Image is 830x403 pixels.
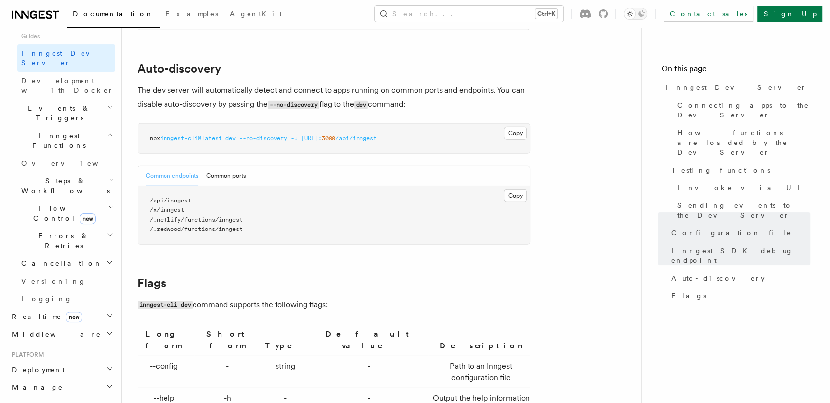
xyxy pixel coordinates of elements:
[67,3,160,28] a: Documentation
[138,276,166,290] a: Flags
[504,127,527,140] button: Copy
[671,273,765,283] span: Auto-discovery
[8,103,107,123] span: Events & Triggers
[138,356,194,388] td: --config
[138,298,530,312] p: command supports the following flags:
[677,128,810,157] span: How functions are loaded by the Dev Server
[225,135,236,142] span: dev
[73,10,154,18] span: Documentation
[8,308,115,325] button: Realtimenew
[17,29,115,44] span: Guides
[310,356,428,388] td: -
[21,277,86,285] span: Versioning
[673,96,810,124] a: Connecting apps to the Dev Server
[671,165,770,175] span: Testing functions
[757,6,822,22] a: Sign Up
[677,183,808,193] span: Invoke via UI
[17,172,115,200] button: Steps & Workflows
[677,100,810,120] span: Connecting apps to the Dev Server
[8,99,115,127] button: Events & Triggers
[160,3,224,27] a: Examples
[677,201,810,220] span: Sending events to the Dev Server
[150,197,191,204] span: /api/inngest
[80,213,96,224] span: new
[194,356,261,388] td: -
[671,228,792,238] span: Configuration file
[224,3,288,27] a: AgentKit
[624,8,647,20] button: Toggle dark mode
[21,159,122,167] span: Overview
[17,255,115,272] button: Cancellation
[146,166,198,186] button: Common endpoints
[17,44,115,72] a: Inngest Dev Server
[322,135,335,142] span: 3000
[17,227,115,255] button: Errors & Retries
[160,135,222,142] span: inngest-cli@latest
[17,231,107,251] span: Errors & Retries
[21,295,72,303] span: Logging
[138,301,193,309] code: inngest-cli dev
[354,101,368,109] code: dev
[667,224,810,242] a: Configuration file
[17,200,115,227] button: Flow Controlnew
[8,351,44,359] span: Platform
[375,6,563,22] button: Search...Ctrl+K
[21,77,113,94] span: Development with Docker
[17,203,108,223] span: Flow Control
[17,72,115,99] a: Development with Docker
[671,291,706,301] span: Flags
[17,272,115,290] a: Versioning
[150,135,160,142] span: npx
[21,49,105,67] span: Inngest Dev Server
[335,135,377,142] span: /api/inngest
[206,329,249,350] strong: Short form
[66,312,82,322] span: new
[150,206,184,213] span: /x/inngest
[667,242,810,269] a: Inngest SDK debug endpoint
[535,9,557,19] kbd: Ctrl+K
[150,226,243,232] span: /.redwood/functions/inngest
[145,329,182,350] strong: Long form
[673,124,810,161] a: How functions are loaded by the Dev Server
[662,79,810,96] a: Inngest Dev Server
[673,197,810,224] a: Sending events to the Dev Server
[673,179,810,197] a: Invoke via UI
[150,216,243,223] span: /.netlify/functions/inngest
[17,176,110,196] span: Steps & Workflows
[239,135,287,142] span: --no-discovery
[662,63,810,79] h4: On this page
[17,154,115,172] a: Overview
[667,269,810,287] a: Auto-discovery
[17,290,115,308] a: Logging
[291,135,298,142] span: -u
[8,361,115,378] button: Deployment
[166,10,218,18] span: Examples
[8,325,115,343] button: Middleware
[206,166,246,186] button: Common ports
[8,382,63,392] span: Manage
[665,83,807,92] span: Inngest Dev Server
[504,189,527,202] button: Copy
[667,161,810,179] a: Testing functions
[8,329,101,339] span: Middleware
[138,62,221,76] a: Auto-discovery
[230,10,282,18] span: AgentKit
[8,131,106,150] span: Inngest Functions
[8,154,115,308] div: Inngest Functions
[8,365,65,374] span: Deployment
[261,356,310,388] td: string
[440,341,523,350] strong: Description
[268,101,319,109] code: --no-discovery
[428,356,530,388] td: Path to an Inngest configuration file
[671,246,810,265] span: Inngest SDK debug endpoint
[265,341,306,350] strong: Type
[325,329,413,350] strong: Default value
[138,84,530,112] p: The dev server will automatically detect and connect to apps running on common ports and endpoint...
[667,287,810,305] a: Flags
[8,312,82,321] span: Realtime
[301,135,322,142] span: [URL]:
[8,11,115,99] div: Local Development
[8,378,115,396] button: Manage
[8,127,115,154] button: Inngest Functions
[664,6,753,22] a: Contact sales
